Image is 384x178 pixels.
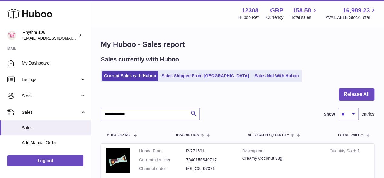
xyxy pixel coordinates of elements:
span: Total sales [291,15,318,20]
span: [EMAIL_ADDRESS][DOMAIN_NAME] [22,36,89,40]
span: Sales [22,110,80,115]
div: Huboo Ref [238,15,259,20]
span: Huboo P no [107,133,130,137]
strong: Description [242,148,321,155]
div: Currency [266,15,284,20]
dt: Channel order [139,166,186,172]
img: internalAdmin-12308@internal.huboo.com [7,31,16,40]
div: Rhythm 108 [22,30,77,41]
strong: GBP [270,6,283,15]
span: Sales [22,125,86,131]
dd: P-771591 [186,148,233,154]
strong: 12308 [242,6,259,15]
span: 16,989.23 [343,6,370,15]
span: Description [174,133,199,137]
strong: Quantity Sold [329,148,357,155]
a: Log out [7,155,83,166]
a: 158.58 Total sales [291,6,318,20]
span: AVAILABLE Stock Total [325,15,377,20]
span: ALLOCATED Quantity [247,133,289,137]
span: Listings [22,77,80,82]
a: Sales Shipped From [GEOGRAPHIC_DATA] [159,71,251,81]
img: 123081684745583.jpg [106,148,130,173]
button: Release All [339,88,374,101]
a: Sales Not With Huboo [252,71,301,81]
span: entries [362,111,374,117]
span: My Dashboard [22,60,86,66]
div: Creamy Coconut 33g [242,155,321,161]
a: 16,989.23 AVAILABLE Stock Total [325,6,377,20]
h2: Sales currently with Huboo [101,55,179,64]
h1: My Huboo - Sales report [101,40,374,49]
span: Stock [22,93,80,99]
a: Current Sales with Huboo [102,71,158,81]
span: 158.58 [292,6,311,15]
dd: 7640155340717 [186,157,233,163]
dd: MS_CS_97371 [186,166,233,172]
label: Show [324,111,335,117]
span: Total paid [338,133,359,137]
dt: Current identifier [139,157,186,163]
dt: Huboo P no [139,148,186,154]
span: Add Manual Order [22,140,86,146]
